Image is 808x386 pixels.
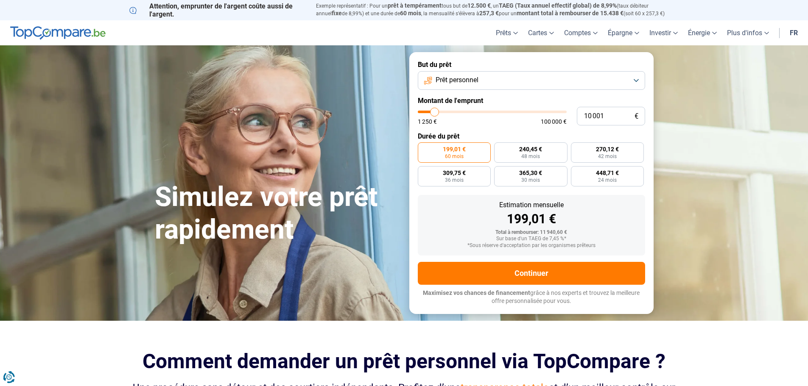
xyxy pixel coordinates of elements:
[418,262,645,285] button: Continuer
[423,289,530,296] span: Maximisez vos chances de financement
[418,119,437,125] span: 1 250 €
[155,181,399,246] h1: Simulez votre prêt rapidement
[425,243,638,249] div: *Sous réserve d'acceptation par les organismes prêteurs
[418,71,645,90] button: Prêt personnel
[332,10,342,17] span: fixe
[425,236,638,242] div: Sur base d'un TAEG de 7,45 %*
[388,2,442,9] span: prêt à tempérament
[129,2,306,18] p: Attention, emprunter de l'argent coûte aussi de l'argent.
[425,213,638,225] div: 199,01 €
[425,202,638,208] div: Estimation mensuelle
[722,20,774,45] a: Plus d'infos
[479,10,499,17] span: 257,3 €
[10,26,106,40] img: TopCompare
[316,2,679,17] p: Exemple représentatif : Pour un tous but de , un (taux débiteur annuel de 8,99%) et une durée de ...
[425,230,638,236] div: Total à rembourser: 11 940,60 €
[443,146,466,152] span: 199,01 €
[523,20,559,45] a: Cartes
[603,20,644,45] a: Épargne
[541,119,567,125] span: 100 000 €
[785,20,803,45] a: fr
[443,170,466,176] span: 309,75 €
[436,75,478,85] span: Prêt personnel
[445,178,464,183] span: 36 mois
[129,350,679,373] h2: Comment demander un prêt personnel via TopCompare ?
[400,10,421,17] span: 60 mois
[635,113,638,120] span: €
[491,20,523,45] a: Prêts
[418,289,645,305] p: grâce à nos experts et trouvez la meilleure offre personnalisée pour vous.
[598,154,617,159] span: 42 mois
[418,61,645,69] label: But du prêt
[418,132,645,140] label: Durée du prêt
[598,178,617,183] span: 24 mois
[445,154,464,159] span: 60 mois
[644,20,683,45] a: Investir
[521,178,540,183] span: 30 mois
[418,97,645,105] label: Montant de l'emprunt
[521,154,540,159] span: 48 mois
[519,146,542,152] span: 240,45 €
[683,20,722,45] a: Énergie
[517,10,623,17] span: montant total à rembourser de 15.438 €
[596,146,619,152] span: 270,12 €
[467,2,491,9] span: 12.500 €
[596,170,619,176] span: 448,71 €
[499,2,617,9] span: TAEG (Taux annuel effectif global) de 8,99%
[519,170,542,176] span: 365,30 €
[559,20,603,45] a: Comptes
